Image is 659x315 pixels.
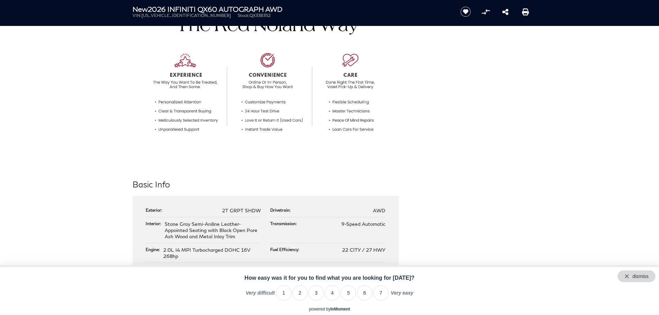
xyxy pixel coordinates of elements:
div: Engine: [146,247,163,252]
span: 2.0L I4 MPI Turbocharged DOHC 16V 268hp [163,247,250,259]
span: AWD [373,207,385,213]
span: 9-Speed Automatic [341,221,385,227]
iframe: YouTube video player [411,25,546,134]
label: Very difficult [246,290,275,300]
li: 7 [373,285,388,300]
div: Close survey [617,270,656,282]
h2: Basic Info [132,178,399,191]
button: Compare Vehicle [480,7,491,17]
button: Save vehicle [458,6,473,17]
li: 1 [276,285,291,300]
div: dismiss [632,274,649,279]
label: Very easy [391,290,413,300]
li: 6 [357,285,372,300]
li: 5 [341,285,356,300]
div: Fuel Efficiency: [270,247,303,252]
h1: 2026 INFINITI QX60 AUTOGRAPH AWD [132,5,449,13]
li: 2 [292,285,308,300]
a: Share this New 2026 INFINITI QX60 AUTOGRAPH AWD [502,8,509,16]
span: [US_VEHICLE_IDENTIFICATION_NUMBER] [141,13,231,18]
span: 22 CITY / 27 HWY [342,247,385,253]
span: 2T GRPT SHDW [222,207,261,213]
div: Exterior: [146,207,166,213]
a: InMoment [330,307,350,312]
a: Print this New 2026 INFINITI QX60 AUTOGRAPH AWD [522,8,529,16]
li: 4 [325,285,340,300]
span: QX338352 [249,13,271,18]
div: Transmission: [270,221,300,226]
span: Stock: [238,13,249,18]
div: Drivetrain: [270,207,294,213]
span: VIN: [132,13,141,18]
strong: New [132,5,148,13]
li: 3 [309,285,324,300]
span: Stone Gray Semi-Aniline Leather-Appointed Seating with Black Open Pore Ash Wood and Metal Inlay Trim [165,221,257,239]
div: Interior: [146,221,165,226]
div: powered by inmoment [309,307,350,312]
